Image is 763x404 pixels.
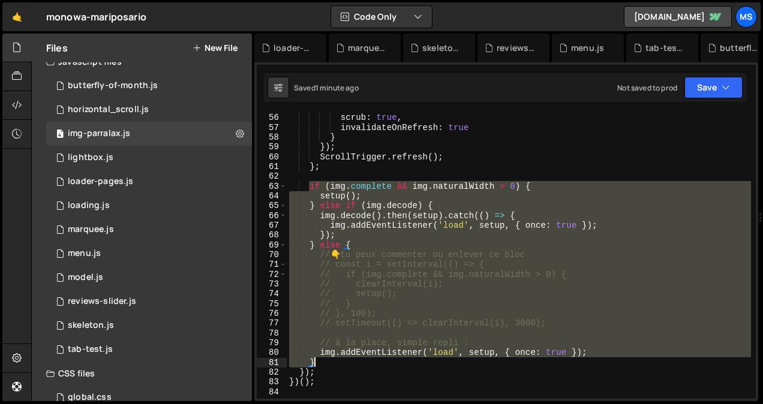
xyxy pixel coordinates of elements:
div: 69 [257,240,287,250]
button: New File [193,43,238,53]
div: reviews-slider.js [68,296,136,307]
div: marquee.js [348,42,386,54]
div: img-parralax.js [68,128,130,139]
div: 1 minute ago [316,83,359,93]
div: 60 [257,152,287,162]
div: Saved [294,83,359,93]
div: 70 [257,250,287,260]
h2: Files [46,41,68,55]
div: 84 [257,387,287,397]
div: reviews-slider.js [497,42,535,54]
div: 16967/47342.js [46,122,252,146]
div: 65 [257,201,287,210]
div: 16967/46905.js [46,266,252,290]
div: 59 [257,142,287,152]
div: 81 [257,358,287,367]
div: loader-pages.js [274,42,312,54]
div: 73 [257,279,287,289]
div: tab-test.js [645,42,684,54]
div: 16967/46534.js [46,218,252,242]
div: menu.js [68,248,101,259]
div: 78 [257,328,287,338]
div: model.js [68,272,103,283]
div: 77 [257,318,287,328]
div: Not saved to prod [617,83,677,93]
div: 80 [257,348,287,357]
div: 56 [257,113,287,122]
div: CSS files [32,361,252,385]
div: 75 [257,299,287,309]
div: butterfly-of-month.js [720,42,758,54]
div: skeleton.js [422,42,461,54]
button: Save [684,77,743,98]
div: 16967/46876.js [46,194,252,218]
div: 83 [257,377,287,387]
div: 16967/46536.js [46,290,252,313]
div: 16967/46878.js [46,313,252,337]
div: 79 [257,338,287,348]
a: ms [735,6,757,28]
div: tab-test.js [46,337,252,361]
div: 71 [257,260,287,269]
div: 16967/47307.js [46,146,252,170]
div: 68 [257,230,287,240]
div: marquee.js [68,224,114,235]
div: 64 [257,191,287,201]
div: 16967/46875.js [46,74,252,98]
button: Code Only [331,6,432,28]
div: 63 [257,182,287,191]
div: skeleton.js [68,320,114,331]
div: lightbox.js [68,152,113,163]
div: 57 [257,123,287,132]
div: 74 [257,289,287,299]
div: 72 [257,270,287,279]
div: 16967/46877.js [46,242,252,266]
div: 82 [257,367,287,377]
div: butterfly-of-month.js [68,80,158,91]
div: loading.js [68,200,110,211]
a: [DOMAIN_NAME] [624,6,732,28]
div: 66 [257,211,287,221]
div: 76 [257,309,287,318]
div: 61 [257,162,287,171]
div: 62 [257,171,287,181]
div: 16967/47477.js [46,170,252,194]
div: horizontal_scroll.js [68,104,149,115]
div: 58 [257,132,287,142]
span: 4 [56,130,64,140]
div: global.css [68,392,112,403]
div: loader-pages.js [68,176,133,187]
div: 16967/46535.js [46,98,252,122]
div: menu.js [571,42,604,54]
div: Javascript files [32,50,252,74]
div: tab-test.js [68,344,113,355]
a: 🤙 [2,2,32,31]
div: 67 [257,221,287,230]
div: monowa-mariposario [46,10,146,24]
